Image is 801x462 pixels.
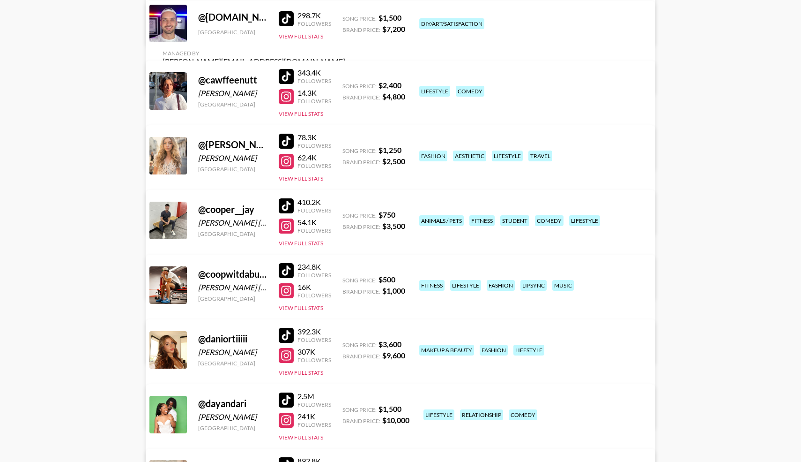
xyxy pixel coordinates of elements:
[378,275,395,284] strong: $ 500
[342,94,380,101] span: Brand Price:
[297,98,331,105] div: Followers
[297,272,331,279] div: Followers
[528,151,552,161] div: travel
[279,304,323,311] button: View Full Stats
[279,175,323,182] button: View Full Stats
[342,223,380,230] span: Brand Price:
[569,215,600,226] div: lifestyle
[297,133,331,142] div: 78.3K
[342,212,377,219] span: Song Price:
[342,288,380,295] span: Brand Price:
[342,83,377,90] span: Song Price:
[198,74,267,86] div: @ cawffeenutt
[378,145,401,154] strong: $ 1,250
[297,153,331,162] div: 62.4K
[297,412,331,421] div: 241K
[520,280,547,291] div: lipsync
[198,204,267,215] div: @ cooper__jay
[419,151,447,161] div: fashion
[279,110,323,117] button: View Full Stats
[297,77,331,84] div: Followers
[198,348,267,357] div: [PERSON_NAME]
[297,88,331,98] div: 14.3K
[378,13,401,22] strong: $ 1,500
[297,207,331,214] div: Followers
[297,356,331,364] div: Followers
[163,50,345,57] div: Managed By
[513,345,544,356] div: lifestyle
[535,215,564,226] div: comedy
[198,424,267,432] div: [GEOGRAPHIC_DATA]
[297,392,331,401] div: 2.5M
[297,262,331,272] div: 234.8K
[163,57,345,66] div: [PERSON_NAME][EMAIL_ADDRESS][DOMAIN_NAME]
[297,401,331,408] div: Followers
[342,159,380,166] span: Brand Price:
[378,340,401,348] strong: $ 3,600
[378,81,401,90] strong: $ 2,400
[198,218,267,227] div: [PERSON_NAME] [PERSON_NAME]
[552,280,574,291] div: music
[198,360,267,367] div: [GEOGRAPHIC_DATA]
[198,268,267,280] div: @ coopwitdabucket
[342,417,380,424] span: Brand Price:
[419,345,474,356] div: makeup & beauty
[492,151,523,161] div: lifestyle
[198,166,267,173] div: [GEOGRAPHIC_DATA]
[382,286,405,295] strong: $ 1,000
[382,24,405,33] strong: $ 7,200
[469,215,495,226] div: fitness
[198,283,267,292] div: [PERSON_NAME] [PERSON_NAME]
[342,341,377,348] span: Song Price:
[297,282,331,292] div: 16K
[279,369,323,376] button: View Full Stats
[198,139,267,151] div: @ [PERSON_NAME].bouda
[342,15,377,22] span: Song Price:
[198,101,267,108] div: [GEOGRAPHIC_DATA]
[198,398,267,409] div: @ dayandari
[382,351,405,360] strong: $ 9,600
[342,406,377,413] span: Song Price:
[297,347,331,356] div: 307K
[423,409,454,420] div: lifestyle
[297,68,331,77] div: 343.4K
[198,333,267,345] div: @ daniortiiiii
[419,215,464,226] div: animals / pets
[297,336,331,343] div: Followers
[382,416,409,424] strong: $ 10,000
[279,434,323,441] button: View Full Stats
[378,210,395,219] strong: $ 750
[279,240,323,247] button: View Full Stats
[297,162,331,169] div: Followers
[342,147,377,154] span: Song Price:
[297,197,331,207] div: 410.2K
[500,215,529,226] div: student
[460,409,503,420] div: relationship
[297,421,331,428] div: Followers
[297,327,331,336] div: 392.3K
[456,86,484,97] div: comedy
[419,280,445,291] div: fitness
[297,292,331,299] div: Followers
[509,409,537,420] div: comedy
[419,86,450,97] div: lifestyle
[198,412,267,422] div: [PERSON_NAME]
[297,142,331,149] div: Followers
[419,18,484,29] div: diy/art/satisfaction
[198,153,267,163] div: [PERSON_NAME]
[297,218,331,227] div: 54.1K
[297,20,331,27] div: Followers
[198,295,267,302] div: [GEOGRAPHIC_DATA]
[453,151,486,161] div: aesthetic
[342,26,380,33] span: Brand Price:
[279,33,323,40] button: View Full Stats
[450,280,481,291] div: lifestyle
[198,230,267,237] div: [GEOGRAPHIC_DATA]
[198,89,267,98] div: [PERSON_NAME]
[297,11,331,20] div: 298.7K
[198,11,267,23] div: @ [DOMAIN_NAME]
[297,227,331,234] div: Followers
[342,353,380,360] span: Brand Price:
[487,280,515,291] div: fashion
[382,221,405,230] strong: $ 3,500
